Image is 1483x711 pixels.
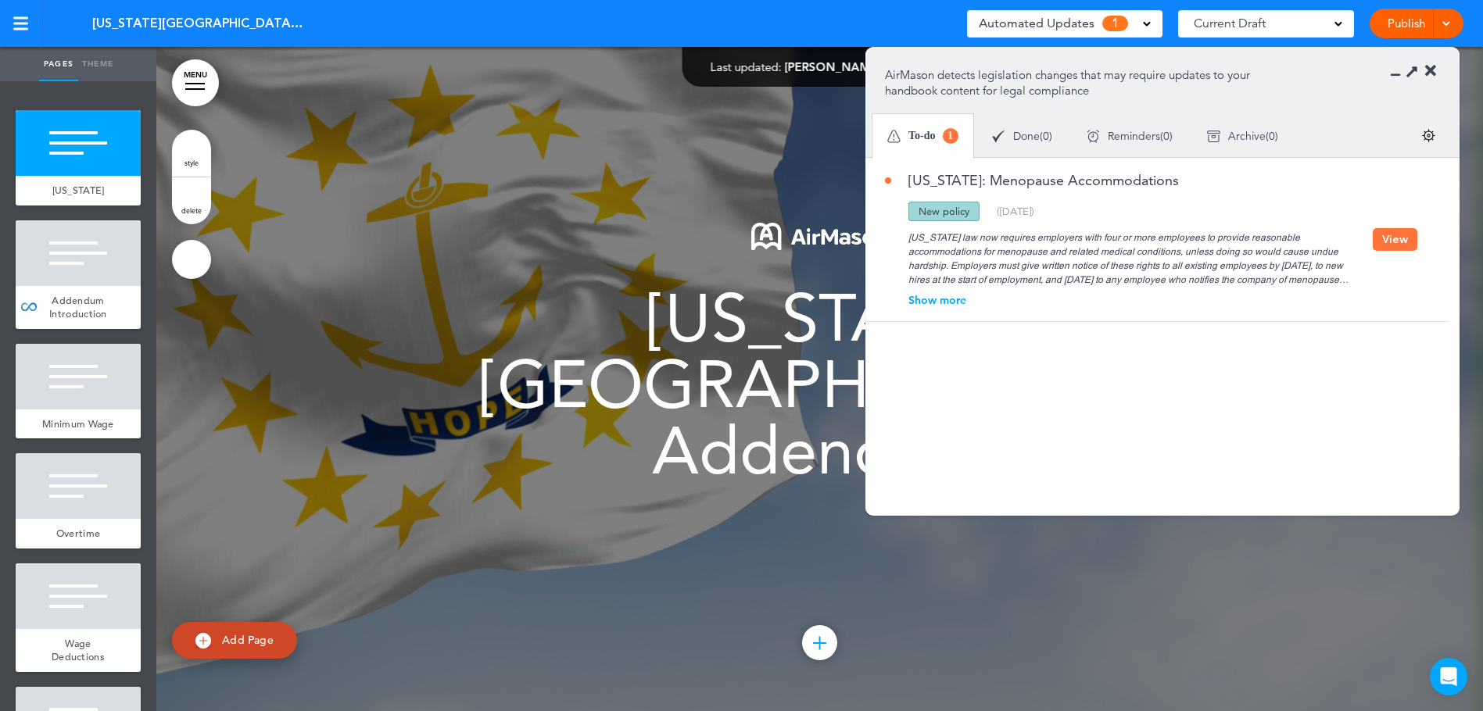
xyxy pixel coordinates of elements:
[710,59,781,74] span: Last updated:
[710,61,930,73] div: —
[885,295,1373,305] div: Show more
[52,637,105,664] span: Wage Deductions
[42,417,114,431] span: Minimum Wage
[181,205,202,215] span: delete
[1043,130,1049,141] span: 0
[887,130,901,143] img: apu_icons_todo.svg
[1102,16,1128,31] span: 1
[1000,205,1031,217] span: [DATE]
[1207,130,1220,143] img: apu_icons_archive.svg
[172,59,219,106] a: MENU
[172,177,211,224] a: delete
[16,176,141,205] a: [US_STATE]
[16,286,141,329] a: Addendum Introduction
[1381,9,1431,38] a: Publish
[39,47,78,81] a: Pages
[992,130,1005,143] img: apu_icons_done.svg
[908,202,980,221] div: New policy
[885,67,1273,98] p: AirMason detects legislation changes that may require updates to your handbook content for legal ...
[172,130,211,177] a: style
[21,302,37,311] img: infinity_blue.svg
[1108,130,1160,141] span: Reminders
[979,13,1094,34] span: Automated Updates
[1069,116,1190,157] div: ( )
[885,173,1179,188] a: [US_STATE]: Menopause Accommodations
[49,294,107,321] span: Addendum Introduction
[784,59,880,74] span: [PERSON_NAME]
[16,409,141,439] a: Minimum Wage
[751,223,888,250] img: 1722553576973-Airmason_logo_White.png
[480,279,1159,490] span: [US_STATE][GEOGRAPHIC_DATA] Addendum
[52,184,105,197] span: [US_STATE]
[184,158,199,167] span: style
[997,206,1034,216] div: ( )
[975,116,1069,157] div: ( )
[1190,116,1295,157] div: ( )
[1373,228,1417,251] button: View
[16,629,141,672] a: Wage Deductions
[172,622,297,659] a: Add Page
[222,633,274,647] span: Add Page
[908,130,936,141] span: To-do
[1194,13,1266,34] span: Current Draft
[1163,130,1170,141] span: 0
[885,221,1373,287] div: [US_STATE] law now requires employers with four or more employees to provide reasonable accommoda...
[16,519,141,548] a: Overtime
[1013,130,1040,141] span: Done
[1269,130,1275,141] span: 0
[1422,129,1435,142] img: settings.svg
[1087,130,1100,143] img: apu_icons_remind.svg
[1228,130,1266,141] span: Archive
[78,47,117,81] a: Theme
[56,527,100,540] span: Overtime
[943,128,958,144] span: 1
[92,15,303,32] span: [US_STATE][GEOGRAPHIC_DATA] Addendum
[1430,658,1467,695] div: Open Intercom Messenger
[195,633,211,648] img: add.svg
